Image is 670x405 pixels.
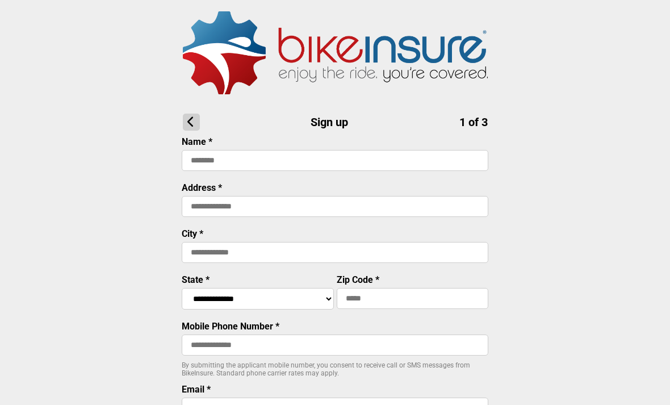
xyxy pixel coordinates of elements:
label: Name * [182,136,212,147]
h1: Sign up [183,114,488,131]
label: City * [182,228,203,239]
label: State * [182,274,210,285]
label: Zip Code * [337,274,379,285]
label: Mobile Phone Number * [182,321,279,332]
span: 1 of 3 [459,115,488,129]
label: Address * [182,182,222,193]
label: Email * [182,384,211,395]
p: By submitting the applicant mobile number, you consent to receive call or SMS messages from BikeI... [182,361,488,377]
